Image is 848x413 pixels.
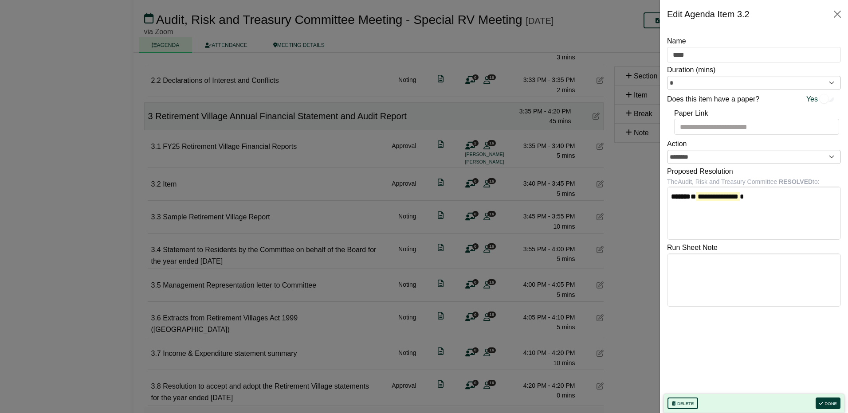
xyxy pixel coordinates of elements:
label: Does this item have a paper? [667,94,759,105]
label: Run Sheet Note [667,242,718,253]
div: The Audit, Risk and Treasury Committee to: [667,177,841,187]
label: Name [667,35,686,47]
label: Paper Link [674,108,708,119]
span: Yes [806,94,818,105]
button: Close [830,7,844,21]
label: Proposed Resolution [667,166,733,177]
div: Edit Agenda Item 3.2 [667,7,750,21]
button: Done [816,397,840,409]
label: Duration (mins) [667,64,715,76]
b: RESOLVED [779,178,813,185]
label: Action [667,138,687,150]
button: Delete [667,397,698,409]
